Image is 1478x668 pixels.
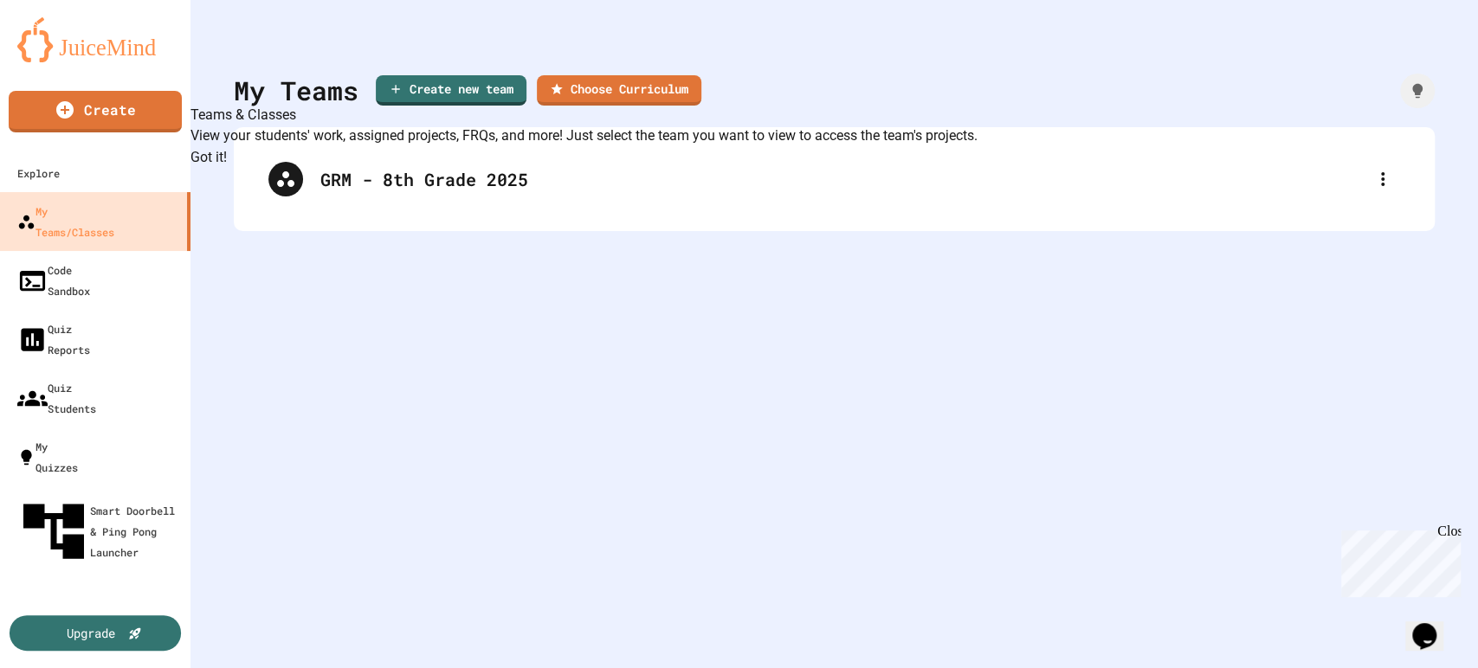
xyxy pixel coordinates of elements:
div: How it works [1400,74,1435,108]
div: Upgrade [67,624,115,642]
div: Explore [17,163,60,183]
div: GRM - 8th Grade 2025 [320,166,1365,192]
img: logo-orange.svg [17,17,173,62]
a: Create new team [376,75,526,106]
div: Chat with us now!Close [7,7,119,110]
div: My Teams/Classes [17,201,114,242]
iframe: chat widget [1405,599,1461,651]
a: Create [9,91,182,132]
div: My Teams [234,71,358,110]
div: GRM - 8th Grade 2025 [251,145,1417,214]
div: Quiz Reports [17,318,90,360]
div: Quiz Students [17,377,96,419]
iframe: chat widget [1334,523,1461,597]
div: Smart Doorbell & Ping Pong Launcher [17,495,184,568]
button: Got it! [190,147,227,168]
p: View your students' work, assigned projects, FRQs, and more! Just select the team you want to vie... [190,125,977,146]
div: Code Sandbox [17,260,90,301]
h2: Teams & Classes [190,105,977,125]
div: My Quizzes [17,436,78,478]
a: Choose Curriculum [537,75,701,106]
